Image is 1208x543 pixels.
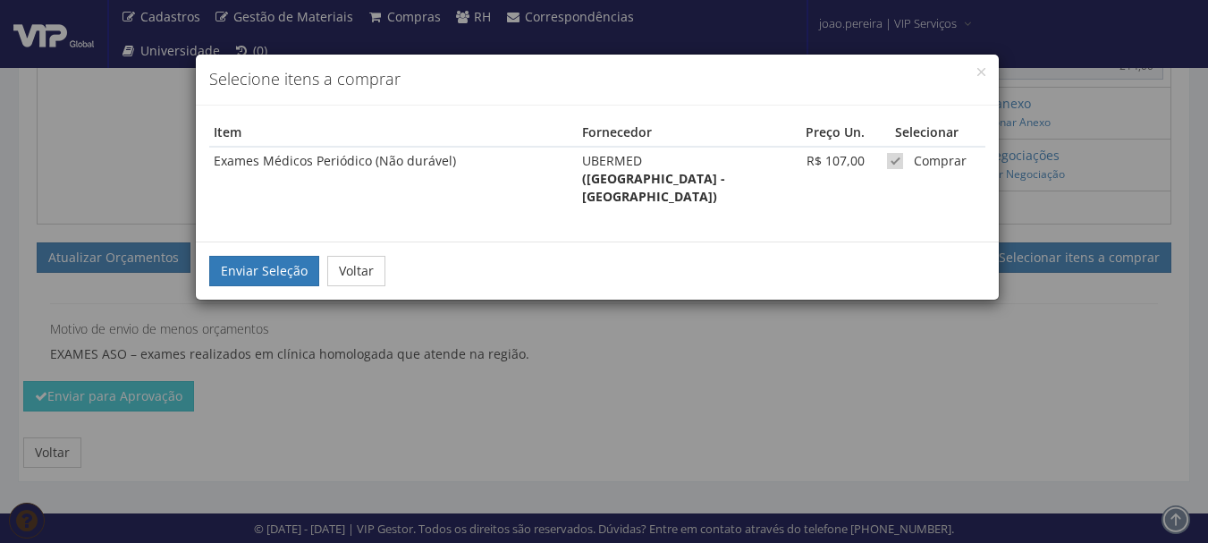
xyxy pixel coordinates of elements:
[209,256,319,286] button: Enviar Seleção
[578,147,772,210] td: UBERMED
[578,119,772,147] th: Fornecedor
[327,256,385,286] button: Voltar
[209,147,578,210] td: Exames Médicos Periódico (Não durável)
[209,119,578,147] th: Item
[772,119,869,147] th: Preço Un.
[772,147,869,210] td: R$ 107,00
[582,170,725,205] strong: ([GEOGRAPHIC_DATA] - [GEOGRAPHIC_DATA])
[887,152,967,170] label: Comprar
[977,68,985,76] button: Close
[869,119,985,147] th: Selecionar
[209,68,985,91] h4: Selecione itens a comprar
